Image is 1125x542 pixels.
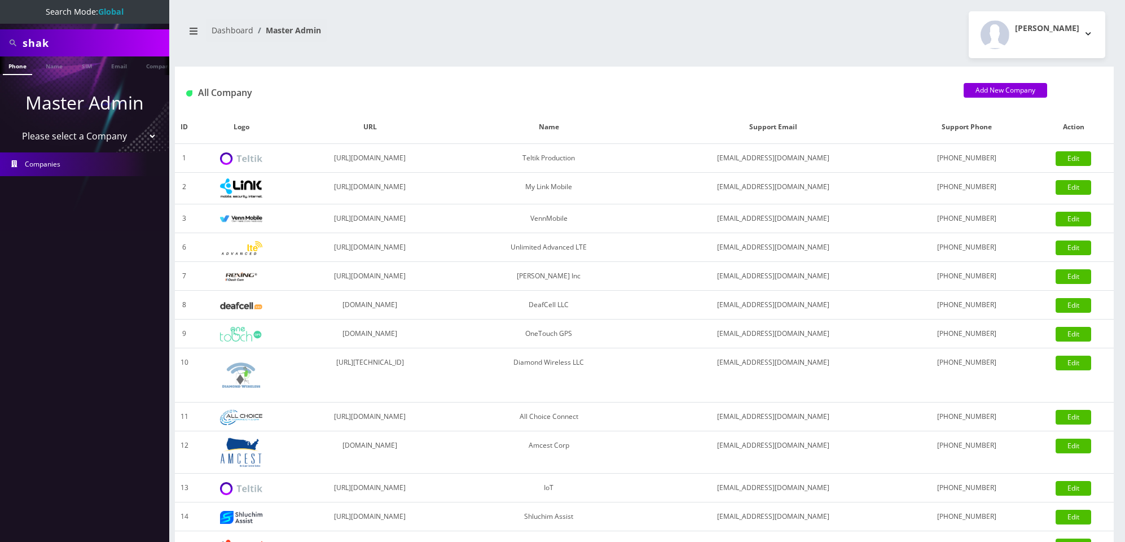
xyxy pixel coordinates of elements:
[46,6,124,17] span: Search Mode:
[289,262,450,291] td: [URL][DOMAIN_NAME]
[289,348,450,403] td: [URL][TECHNICAL_ID]
[175,474,194,502] td: 13
[25,159,60,169] span: Companies
[220,482,262,495] img: IoT
[106,56,133,74] a: Email
[451,403,647,431] td: All Choice Connect
[1056,481,1091,496] a: Edit
[647,320,900,348] td: [EMAIL_ADDRESS][DOMAIN_NAME]
[220,511,262,524] img: Shluchim Assist
[220,327,262,342] img: OneTouch GPS
[289,431,450,474] td: [DOMAIN_NAME]
[175,403,194,431] td: 11
[1056,356,1091,370] a: Edit
[1056,298,1091,313] a: Edit
[900,262,1034,291] td: [PHONE_NUMBER]
[140,56,178,74] a: Company
[289,204,450,233] td: [URL][DOMAIN_NAME]
[900,431,1034,474] td: [PHONE_NUMBER]
[175,502,194,531] td: 14
[98,6,124,17] strong: Global
[183,19,636,51] nav: breadcrumb
[451,502,647,531] td: Shluchim Assist
[451,320,647,348] td: OneTouch GPS
[194,111,289,144] th: Logo
[220,178,262,198] img: My Link Mobile
[175,144,194,173] td: 1
[186,88,947,98] h1: All Company
[289,474,450,502] td: [URL][DOMAIN_NAME]
[289,291,450,320] td: [DOMAIN_NAME]
[647,291,900,320] td: [EMAIL_ADDRESS][DOMAIN_NAME]
[451,291,647,320] td: DeafCell LLC
[451,233,647,262] td: Unlimited Advanced LTE
[647,233,900,262] td: [EMAIL_ADDRESS][DOMAIN_NAME]
[289,144,450,173] td: [URL][DOMAIN_NAME]
[900,144,1034,173] td: [PHONE_NUMBER]
[1015,24,1079,33] h2: [PERSON_NAME]
[220,410,262,425] img: All Choice Connect
[175,111,194,144] th: ID
[451,262,647,291] td: [PERSON_NAME] Inc
[220,437,262,467] img: Amcest Corp
[1056,269,1091,284] a: Edit
[451,204,647,233] td: VennMobile
[1056,212,1091,226] a: Edit
[451,348,647,403] td: Diamond Wireless LLC
[253,24,321,36] li: Master Admin
[175,204,194,233] td: 3
[900,320,1034,348] td: [PHONE_NUMBER]
[1056,151,1091,166] a: Edit
[1056,327,1091,342] a: Edit
[900,348,1034,403] td: [PHONE_NUMBER]
[964,83,1047,98] a: Add New Company
[289,233,450,262] td: [URL][DOMAIN_NAME]
[289,173,450,204] td: [URL][DOMAIN_NAME]
[900,204,1034,233] td: [PHONE_NUMBER]
[40,56,68,74] a: Name
[451,173,647,204] td: My Link Mobile
[647,348,900,403] td: [EMAIL_ADDRESS][DOMAIN_NAME]
[186,90,192,97] img: All Company
[175,431,194,474] td: 12
[647,431,900,474] td: [EMAIL_ADDRESS][DOMAIN_NAME]
[900,111,1034,144] th: Support Phone
[175,233,194,262] td: 6
[900,291,1034,320] td: [PHONE_NUMBER]
[1056,180,1091,195] a: Edit
[900,173,1034,204] td: [PHONE_NUMBER]
[220,354,262,396] img: Diamond Wireless LLC
[76,56,98,74] a: SIM
[220,302,262,309] img: DeafCell LLC
[212,25,253,36] a: Dashboard
[1056,439,1091,453] a: Edit
[451,474,647,502] td: IoT
[451,111,647,144] th: Name
[900,233,1034,262] td: [PHONE_NUMBER]
[647,173,900,204] td: [EMAIL_ADDRESS][DOMAIN_NAME]
[900,502,1034,531] td: [PHONE_NUMBER]
[900,474,1034,502] td: [PHONE_NUMBER]
[969,11,1105,58] button: [PERSON_NAME]
[3,56,32,75] a: Phone
[647,111,900,144] th: Support Email
[289,320,450,348] td: [DOMAIN_NAME]
[289,502,450,531] td: [URL][DOMAIN_NAME]
[220,152,262,165] img: Teltik Production
[289,403,450,431] td: [URL][DOMAIN_NAME]
[647,474,900,502] td: [EMAIL_ADDRESS][DOMAIN_NAME]
[220,272,262,282] img: Rexing Inc
[1034,111,1114,144] th: Action
[175,262,194,291] td: 7
[220,241,262,255] img: Unlimited Advanced LTE
[647,204,900,233] td: [EMAIL_ADDRESS][DOMAIN_NAME]
[647,144,900,173] td: [EMAIL_ADDRESS][DOMAIN_NAME]
[175,348,194,403] td: 10
[23,32,166,54] input: Search All Companies
[900,403,1034,431] td: [PHONE_NUMBER]
[451,144,647,173] td: Teltik Production
[220,215,262,223] img: VennMobile
[289,111,450,144] th: URL
[1056,510,1091,524] a: Edit
[451,431,647,474] td: Amcest Corp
